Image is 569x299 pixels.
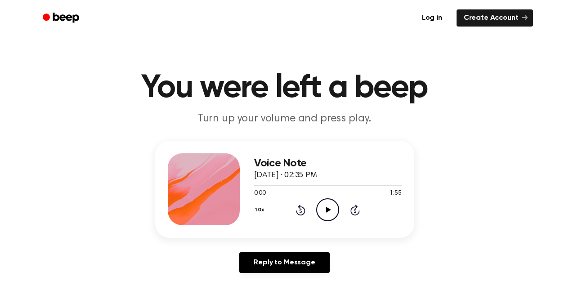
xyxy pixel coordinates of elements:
[254,171,317,179] span: [DATE] · 02:35 PM
[254,202,268,218] button: 1.0x
[239,252,329,273] a: Reply to Message
[36,9,87,27] a: Beep
[457,9,533,27] a: Create Account
[112,112,457,126] p: Turn up your volume and press play.
[413,8,451,28] a: Log in
[254,189,266,198] span: 0:00
[254,157,402,170] h3: Voice Note
[390,189,401,198] span: 1:55
[54,72,515,104] h1: You were left a beep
